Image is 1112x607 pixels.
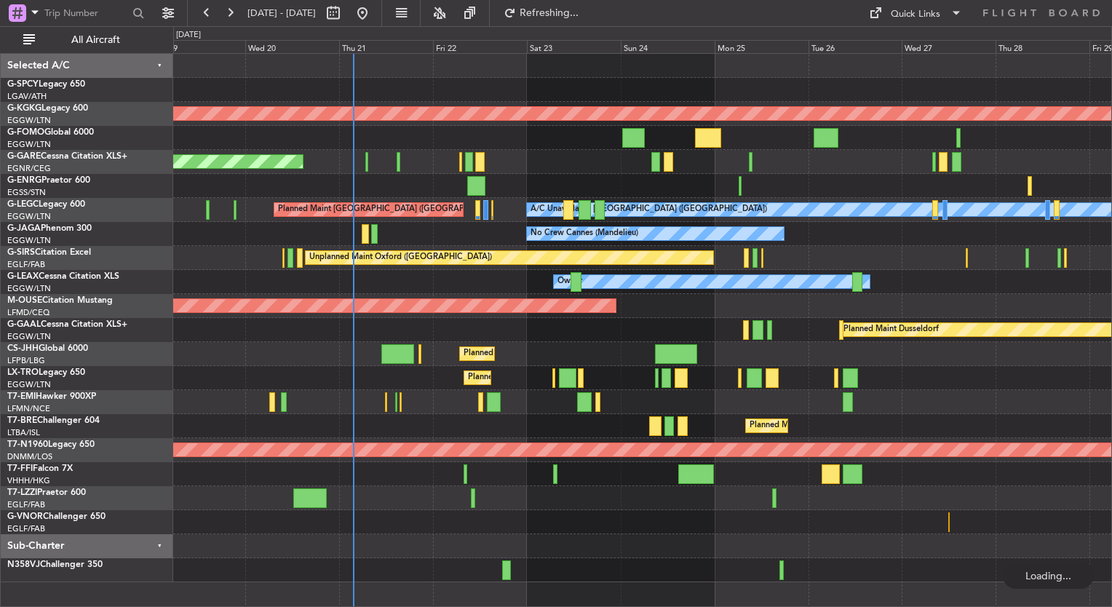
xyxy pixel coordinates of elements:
span: [DATE] - [DATE] [247,7,316,20]
a: G-FOMOGlobal 6000 [7,128,94,137]
span: G-ENRG [7,176,41,185]
a: LGAV/ATH [7,91,47,102]
span: G-VNOR [7,512,43,521]
span: G-LEAX [7,272,39,281]
a: LFMN/NCE [7,403,50,414]
div: Wed 20 [245,40,339,53]
a: EGGW/LTN [7,331,51,342]
a: LTBA/ISL [7,427,40,438]
div: Planned Maint [GEOGRAPHIC_DATA] ([GEOGRAPHIC_DATA]) [750,415,979,437]
span: G-GARE [7,152,41,161]
div: Thu 28 [996,40,1089,53]
a: EGGW/LTN [7,115,51,126]
a: EGGW/LTN [7,283,51,294]
div: Planned Maint Dusseldorf [843,319,939,341]
div: Loading... [1003,563,1094,589]
button: Refreshing... [497,1,584,25]
span: G-KGKG [7,104,41,113]
span: T7-N1960 [7,440,48,449]
div: Planned Maint [GEOGRAPHIC_DATA] ([GEOGRAPHIC_DATA]) [278,199,507,221]
a: EGGW/LTN [7,211,51,222]
a: EGNR/CEG [7,163,51,174]
div: Sun 24 [621,40,715,53]
a: T7-LZZIPraetor 600 [7,488,86,497]
span: T7-LZZI [7,488,37,497]
a: VHHH/HKG [7,475,50,486]
div: A/C Unavailable [GEOGRAPHIC_DATA] ([GEOGRAPHIC_DATA]) [531,199,767,221]
a: DNMM/LOS [7,451,52,462]
a: G-LEAXCessna Citation XLS [7,272,119,281]
div: Fri 22 [433,40,527,53]
a: G-ENRGPraetor 600 [7,176,90,185]
span: G-SIRS [7,248,35,257]
a: M-OUSECitation Mustang [7,296,113,305]
div: [DATE] [176,29,201,41]
a: EGSS/STN [7,187,46,198]
a: G-SIRSCitation Excel [7,248,91,257]
span: G-FOMO [7,128,44,137]
span: T7-BRE [7,416,37,425]
span: G-LEGC [7,200,39,209]
a: EGGW/LTN [7,139,51,150]
div: Planned Maint [GEOGRAPHIC_DATA] ([GEOGRAPHIC_DATA]) [468,367,697,389]
span: M-OUSE [7,296,42,305]
div: Wed 27 [902,40,996,53]
span: N358VJ [7,560,40,569]
a: G-VNORChallenger 650 [7,512,106,521]
a: G-GARECessna Citation XLS+ [7,152,127,161]
div: Unplanned Maint Oxford ([GEOGRAPHIC_DATA]) [309,247,492,269]
span: G-JAGA [7,224,41,233]
div: Planned Maint [GEOGRAPHIC_DATA] ([GEOGRAPHIC_DATA]) [464,343,693,365]
a: G-SPCYLegacy 650 [7,80,85,89]
a: G-LEGCLegacy 600 [7,200,85,209]
div: Sat 23 [527,40,621,53]
div: Owner [557,271,582,293]
a: T7-EMIHawker 900XP [7,392,96,401]
span: T7-FFI [7,464,33,473]
div: No Crew Cannes (Mandelieu) [531,223,638,245]
a: G-JAGAPhenom 300 [7,224,92,233]
input: Trip Number [44,2,128,24]
a: EGLF/FAB [7,499,45,510]
a: LX-TROLegacy 650 [7,368,85,377]
a: EGGW/LTN [7,235,51,246]
span: All Aircraft [38,35,154,45]
a: LFMD/CEQ [7,307,49,318]
span: CS-JHH [7,344,39,353]
span: G-GAAL [7,320,41,329]
span: T7-EMI [7,392,36,401]
a: CS-JHHGlobal 6000 [7,344,88,353]
div: Mon 25 [715,40,809,53]
div: Thu 21 [339,40,433,53]
div: Quick Links [891,7,940,22]
a: EGLF/FAB [7,259,45,270]
a: T7-N1960Legacy 650 [7,440,95,449]
span: LX-TRO [7,368,39,377]
span: G-SPCY [7,80,39,89]
a: EGGW/LTN [7,379,51,390]
a: LFPB/LBG [7,355,45,366]
div: Tue 19 [151,40,245,53]
div: Tue 26 [809,40,902,53]
a: T7-FFIFalcon 7X [7,464,73,473]
span: Refreshing... [519,8,580,18]
button: All Aircraft [16,28,158,52]
button: Quick Links [862,1,969,25]
a: T7-BREChallenger 604 [7,416,100,425]
a: EGLF/FAB [7,523,45,534]
a: G-GAALCessna Citation XLS+ [7,320,127,329]
a: N358VJChallenger 350 [7,560,103,569]
a: G-KGKGLegacy 600 [7,104,88,113]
